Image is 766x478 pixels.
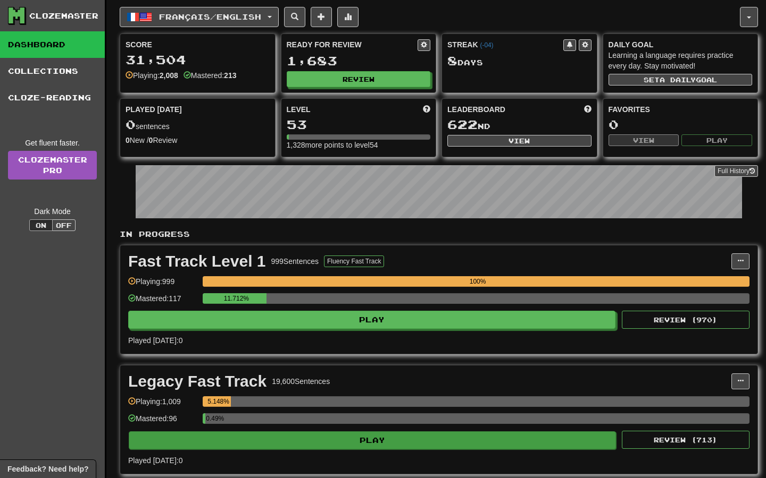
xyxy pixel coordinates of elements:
[128,396,197,414] div: Playing: 1,009
[120,229,758,240] p: In Progress
[126,136,130,144] strong: 0
[126,135,270,146] div: New / Review
[8,151,97,180] a: ClozemasterPro
[224,71,236,80] strong: 213
[287,104,311,115] span: Level
[128,311,615,329] button: Play
[120,7,279,27] button: Français/English
[8,138,97,148] div: Get fluent faster.
[128,293,197,311] div: Mastered: 117
[206,396,231,407] div: 5.148%
[447,117,478,132] span: 622
[206,276,750,287] div: 100%
[337,7,359,27] button: More stats
[126,118,270,132] div: sentences
[660,76,696,83] span: a daily
[8,206,97,217] div: Dark Mode
[287,118,431,131] div: 53
[714,165,758,177] button: Full History
[609,74,753,86] button: Seta dailygoal
[159,12,261,21] span: Français / English
[287,71,431,87] button: Review
[447,118,592,132] div: nd
[129,431,616,449] button: Play
[272,376,330,387] div: 19,600 Sentences
[128,253,266,269] div: Fast Track Level 1
[126,104,182,115] span: Played [DATE]
[447,54,592,68] div: Day s
[128,456,182,465] span: Played [DATE]: 0
[609,39,753,50] div: Daily Goal
[622,431,750,449] button: Review (713)
[480,41,493,49] a: (-04)
[29,11,98,21] div: Clozemaster
[287,54,431,67] div: 1,683
[128,276,197,294] div: Playing: 999
[311,7,332,27] button: Add sentence to collection
[149,136,153,144] strong: 0
[128,373,267,389] div: Legacy Fast Track
[160,71,178,80] strong: 2,008
[126,117,136,132] span: 0
[447,135,592,147] button: View
[447,39,563,50] div: Streak
[126,39,270,50] div: Score
[52,219,76,231] button: Off
[7,464,88,474] span: Open feedback widget
[126,53,270,66] div: 31,504
[287,140,431,150] div: 1,328 more points to level 54
[609,104,753,115] div: Favorites
[609,50,753,71] div: Learning a language requires practice every day. Stay motivated!
[29,219,53,231] button: On
[284,7,305,27] button: Search sentences
[287,39,418,50] div: Ready for Review
[681,134,752,146] button: Play
[447,53,457,68] span: 8
[584,104,592,115] span: This week in points, UTC
[271,256,319,267] div: 999 Sentences
[609,118,753,131] div: 0
[126,70,178,81] div: Playing:
[206,293,267,304] div: 11.712%
[423,104,430,115] span: Score more points to level up
[128,336,182,345] span: Played [DATE]: 0
[184,70,237,81] div: Mastered:
[609,134,679,146] button: View
[447,104,505,115] span: Leaderboard
[622,311,750,329] button: Review (970)
[128,413,197,431] div: Mastered: 96
[324,255,384,267] button: Fluency Fast Track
